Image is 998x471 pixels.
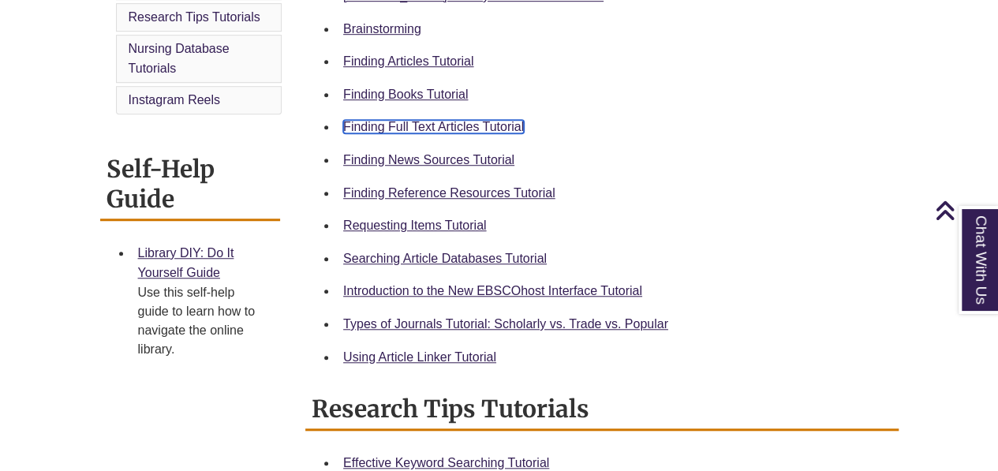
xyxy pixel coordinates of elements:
a: Types of Journals Tutorial: Scholarly vs. Trade vs. Popular [343,317,668,331]
a: Library DIY: Do It Yourself Guide [138,246,234,280]
a: Brainstorming [343,22,421,36]
h2: Self-Help Guide [100,149,281,221]
a: Introduction to the New EBSCOhost Interface Tutorial [343,284,642,297]
a: Effective Keyword Searching Tutorial [343,456,549,469]
a: Using Article Linker Tutorial [343,350,496,364]
a: Research Tips Tutorials [129,10,260,24]
a: Nursing Database Tutorials [129,42,230,76]
a: Finding News Sources Tutorial [343,153,514,166]
a: Finding Books Tutorial [343,88,468,101]
a: Instagram Reels [129,93,221,107]
a: Finding Full Text Articles Tutorial [343,120,524,133]
h2: Research Tips Tutorials [305,389,899,431]
a: Finding Reference Resources Tutorial [343,186,555,200]
a: Back to Top [935,200,994,221]
a: Requesting Items Tutorial [343,219,486,232]
div: Use this self-help guide to learn how to navigate the online library. [138,283,268,359]
a: Searching Article Databases Tutorial [343,252,547,265]
a: Finding Articles Tutorial [343,54,473,68]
